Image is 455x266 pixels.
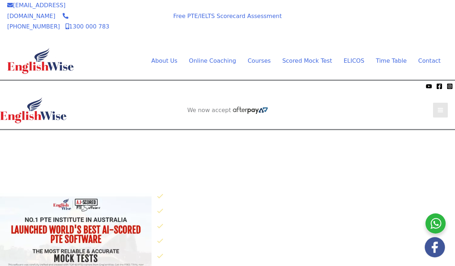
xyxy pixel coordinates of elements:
[134,56,441,66] nav: Site Navigation: Main Menu
[152,174,455,185] p: Click below to know why EnglishWise has worlds best AI scored PTE software
[425,237,445,257] img: white-facebook.png
[248,57,271,64] span: Courses
[157,235,455,247] li: 125 Reading Practice Questions
[343,57,364,64] span: ELICOS
[7,2,66,19] a: [EMAIL_ADDRESS][DOMAIN_NAME]
[338,56,370,66] a: ELICOS
[130,26,150,30] img: Afterpay-Logo
[233,107,268,114] img: Afterpay-Logo
[125,10,155,25] span: We now accept
[447,83,453,89] a: Instagram
[242,56,276,66] a: CoursesMenu Toggle
[418,57,441,64] span: Contact
[370,56,413,66] a: Time TableMenu Toggle
[157,205,455,217] li: 250 Speaking Practice Questions
[436,83,442,89] a: Facebook
[276,56,338,66] a: Scored Mock TestMenu Toggle
[187,107,231,114] span: We now accept
[165,130,290,154] aside: Header Widget 1
[184,107,271,114] aside: Header Widget 2
[4,83,42,90] span: We now accept
[172,136,283,150] a: AI SCORED PTE SOFTWARE REGISTER FOR FREE SOFTWARE TRIAL
[413,56,441,66] a: Contact
[157,251,455,262] li: 200 Listening Practice Questions
[183,56,242,66] a: Online CoachingMenu Toggle
[282,57,332,64] span: Scored Mock Test
[426,83,432,89] a: YouTube
[329,15,441,30] a: AI SCORED PTE SOFTWARE REGISTER FOR FREE SOFTWARE TRIAL
[189,57,236,64] span: Online Coaching
[151,57,177,64] span: About Us
[322,9,448,33] aside: Header Widget 1
[66,23,109,30] a: 1300 000 783
[376,57,407,64] span: Time Table
[145,56,183,66] a: About UsMenu Toggle
[7,48,74,74] img: cropped-ew-logo
[44,84,63,88] img: Afterpay-Logo
[173,13,281,19] a: Free PTE/IELTS Scorecard Assessment
[157,191,455,203] li: 30X AI Scored Full Length Mock Tests
[157,221,455,232] li: 50 Writing Practice Questions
